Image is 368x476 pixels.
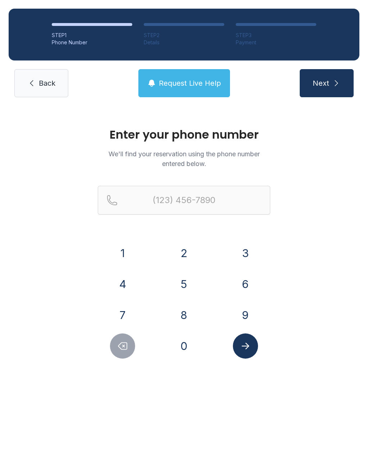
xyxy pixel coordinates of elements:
[110,241,135,266] button: 1
[98,129,270,140] h1: Enter your phone number
[171,271,197,297] button: 5
[110,302,135,328] button: 7
[233,271,258,297] button: 6
[171,333,197,359] button: 0
[233,333,258,359] button: Submit lookup form
[110,333,135,359] button: Delete number
[52,39,132,46] div: Phone Number
[98,149,270,169] p: We'll find your reservation using the phone number entered below.
[171,241,197,266] button: 2
[144,32,224,39] div: STEP 2
[233,302,258,328] button: 9
[159,78,221,88] span: Request Live Help
[52,32,132,39] div: STEP 1
[171,302,197,328] button: 8
[233,241,258,266] button: 3
[98,186,270,215] input: Reservation phone number
[236,32,316,39] div: STEP 3
[236,39,316,46] div: Payment
[39,78,55,88] span: Back
[110,271,135,297] button: 4
[313,78,329,88] span: Next
[144,39,224,46] div: Details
